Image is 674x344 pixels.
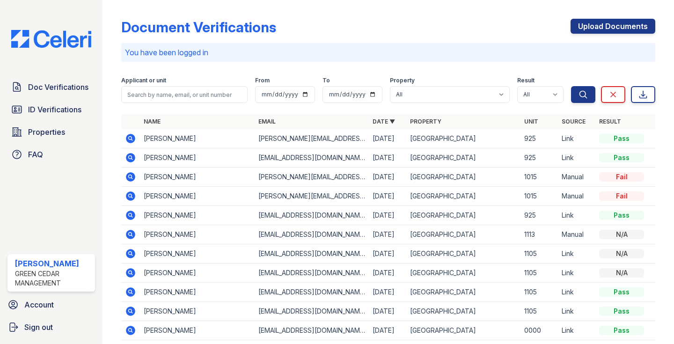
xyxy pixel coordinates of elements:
input: Search by name, email, or unit number [121,86,248,103]
td: Manual [558,168,595,187]
td: Link [558,321,595,340]
label: Applicant or unit [121,77,166,84]
td: Link [558,206,595,225]
td: [GEOGRAPHIC_DATA] [406,148,520,168]
td: [DATE] [369,187,406,206]
div: Pass [599,134,644,143]
a: Account [4,295,99,314]
iframe: chat widget [635,307,665,335]
div: Pass [599,326,644,335]
div: Pass [599,287,644,297]
label: Property [390,77,415,84]
td: [GEOGRAPHIC_DATA] [406,321,520,340]
td: 1105 [520,302,558,321]
td: [PERSON_NAME] [140,148,254,168]
td: [EMAIL_ADDRESS][DOMAIN_NAME] [255,206,369,225]
td: [DATE] [369,283,406,302]
td: Link [558,283,595,302]
td: [PERSON_NAME] [140,187,254,206]
td: [DATE] [369,148,406,168]
span: Account [24,299,54,310]
td: [DATE] [369,129,406,148]
a: Email [258,118,276,125]
td: Link [558,244,595,263]
td: [GEOGRAPHIC_DATA] [406,187,520,206]
td: [GEOGRAPHIC_DATA] [406,244,520,263]
td: 1113 [520,225,558,244]
a: Result [599,118,621,125]
td: [PERSON_NAME] [140,206,254,225]
td: [DATE] [369,168,406,187]
td: [PERSON_NAME][EMAIL_ADDRESS][PERSON_NAME][DOMAIN_NAME] [255,129,369,148]
td: [GEOGRAPHIC_DATA] [406,168,520,187]
div: [PERSON_NAME] [15,258,91,269]
td: [EMAIL_ADDRESS][DOMAIN_NAME] [255,283,369,302]
td: [DATE] [369,206,406,225]
td: [GEOGRAPHIC_DATA] [406,302,520,321]
span: FAQ [28,149,43,160]
td: [PERSON_NAME] [140,321,254,340]
div: N/A [599,249,644,258]
td: [PERSON_NAME][EMAIL_ADDRESS][PERSON_NAME][DOMAIN_NAME] [255,168,369,187]
td: 925 [520,148,558,168]
td: 1105 [520,244,558,263]
td: Link [558,148,595,168]
a: Date ▼ [373,118,395,125]
img: CE_Logo_Blue-a8612792a0a2168367f1c8372b55b34899dd931a85d93a1a3d3e32e68fde9ad4.png [4,30,99,48]
td: 1015 [520,168,558,187]
td: [EMAIL_ADDRESS][DOMAIN_NAME] [255,244,369,263]
a: Property [410,118,441,125]
a: Properties [7,123,95,141]
td: Manual [558,187,595,206]
div: N/A [599,268,644,278]
a: Sign out [4,318,99,337]
td: [PERSON_NAME] [140,283,254,302]
td: [PERSON_NAME] [140,302,254,321]
td: [GEOGRAPHIC_DATA] [406,263,520,283]
a: FAQ [7,145,95,164]
td: [PERSON_NAME] [140,129,254,148]
td: 925 [520,206,558,225]
td: [DATE] [369,302,406,321]
div: N/A [599,230,644,239]
td: [EMAIL_ADDRESS][DOMAIN_NAME] [255,302,369,321]
td: [GEOGRAPHIC_DATA] [406,283,520,302]
td: [PERSON_NAME] [140,168,254,187]
p: You have been logged in [125,47,652,58]
td: [EMAIL_ADDRESS][DOMAIN_NAME] [255,263,369,283]
td: Link [558,263,595,283]
td: Link [558,129,595,148]
span: Sign out [24,322,53,333]
a: Name [144,118,161,125]
td: [PERSON_NAME] [140,263,254,283]
div: Pass [599,307,644,316]
label: To [322,77,330,84]
label: From [255,77,270,84]
div: Pass [599,211,644,220]
td: [EMAIL_ADDRESS][DOMAIN_NAME] [255,225,369,244]
div: Green Cedar Management [15,269,91,288]
div: Fail [599,191,644,201]
td: 0000 [520,321,558,340]
td: [GEOGRAPHIC_DATA] [406,206,520,225]
td: 1015 [520,187,558,206]
a: Source [562,118,586,125]
td: [PERSON_NAME] [140,225,254,244]
td: Manual [558,225,595,244]
td: [GEOGRAPHIC_DATA] [406,129,520,148]
td: 1105 [520,283,558,302]
a: Doc Verifications [7,78,95,96]
a: ID Verifications [7,100,95,119]
td: [DATE] [369,321,406,340]
span: Doc Verifications [28,81,88,93]
td: 1105 [520,263,558,283]
td: [DATE] [369,244,406,263]
div: Fail [599,172,644,182]
td: [EMAIL_ADDRESS][DOMAIN_NAME] [255,321,369,340]
span: Properties [28,126,65,138]
td: [EMAIL_ADDRESS][DOMAIN_NAME] [255,148,369,168]
a: Unit [524,118,538,125]
label: Result [517,77,535,84]
span: ID Verifications [28,104,81,115]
